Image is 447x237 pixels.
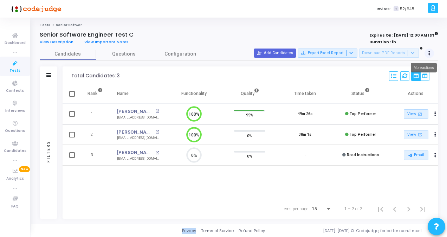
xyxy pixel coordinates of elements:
[5,108,25,114] span: Interviews
[254,49,296,58] button: Add Candidates
[294,90,316,97] div: Time taken
[40,23,438,27] nav: breadcrumb
[404,109,428,119] a: View
[9,68,20,74] span: Tests
[298,49,357,58] button: Export Excel Report
[404,150,428,160] button: Email
[298,111,312,117] div: 49m 26s
[299,132,311,138] div: 38m 1s
[430,109,440,119] button: Actions
[388,84,444,104] th: Actions
[40,50,96,58] span: Candidates
[344,206,362,212] div: 1 – 3 of 3
[19,166,30,172] span: New
[45,113,52,190] div: Filters
[40,40,79,44] a: View Description
[5,40,26,46] span: Dashboard
[6,88,24,94] span: Contests
[359,49,419,58] button: Download PDF Reports
[301,51,306,56] mat-icon: save_alt
[117,90,129,97] div: Name
[350,111,376,116] span: Top Performer
[71,73,119,79] div: Total Candidates: 3
[5,128,25,134] span: Questions
[417,111,423,117] mat-icon: open_in_new
[400,6,414,12] span: 52/648
[80,124,110,145] td: 2
[117,108,154,115] a: [PERSON_NAME]
[117,115,159,120] div: [EMAIL_ADDRESS][DOMAIN_NAME]
[312,207,332,212] mat-select: Items per page:
[155,130,159,134] mat-icon: open_in_new
[388,202,402,216] button: Previous page
[84,39,129,45] span: View Important Notes
[117,156,159,161] div: [EMAIL_ADDRESS][DOMAIN_NAME]
[247,153,252,160] span: 0%
[404,130,428,140] a: View
[11,204,19,210] span: FAQ
[166,84,222,104] th: Functionality
[350,132,376,137] span: Top Performer
[222,84,277,104] th: Quality
[411,63,437,72] div: More actions
[377,6,391,12] label: Invites:
[374,202,388,216] button: First page
[430,150,440,160] button: Actions
[4,148,26,154] span: Candidates
[40,31,134,38] h4: Senior Software Engineer Test C
[79,40,134,44] a: View Important Notes
[80,104,110,124] td: 1
[304,152,306,158] div: -
[117,149,154,156] a: [PERSON_NAME]
[281,206,309,212] div: Items per page:
[247,132,252,139] span: 0%
[155,151,159,155] mat-icon: open_in_new
[40,23,50,27] a: Tests
[369,31,438,38] strong: Expires On : [DATE] 12:00 AM IST
[117,129,154,136] a: [PERSON_NAME]
[416,202,430,216] button: Last page
[239,228,265,234] a: Refund Policy
[80,84,110,104] th: Rank
[402,202,416,216] button: Next page
[430,130,440,140] button: Actions
[96,50,152,58] span: Questions
[164,50,196,58] span: Configuration
[417,132,423,137] mat-icon: open_in_new
[333,84,388,104] th: Status
[9,2,61,16] img: logo
[117,135,159,141] div: [EMAIL_ADDRESS][DOMAIN_NAME]
[369,39,396,45] strong: Duration : 1h
[182,228,196,234] a: Privacy
[257,51,262,56] mat-icon: person_add_alt
[312,206,317,211] span: 15
[6,176,24,182] span: Analytics
[56,23,113,27] span: Senior Software Engineer Test C
[265,228,438,234] div: [DATE]-[DATE] © Codejudge, for better recruitment.
[40,39,73,45] span: View Description
[155,109,159,113] mat-icon: open_in_new
[394,6,398,12] span: T
[347,153,379,157] span: Read Instructions
[80,145,110,166] td: 3
[246,111,253,118] span: 95%
[201,228,234,234] a: Terms of Service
